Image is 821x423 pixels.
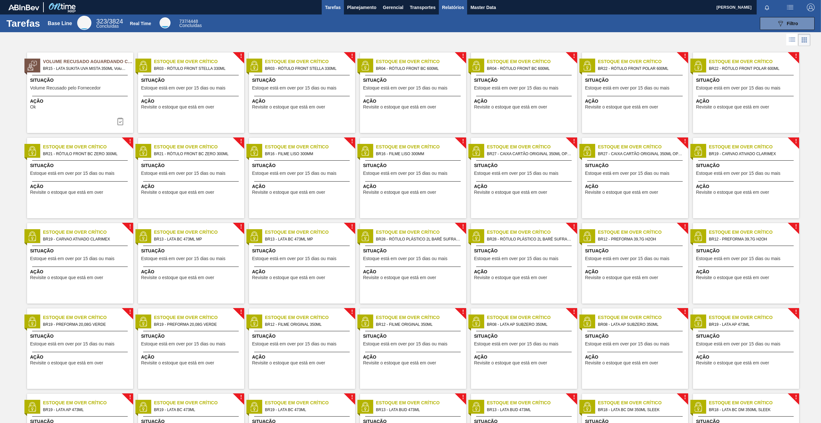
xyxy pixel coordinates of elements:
[442,4,464,11] span: Relatórios
[693,402,703,412] img: status
[795,139,797,144] span: !
[585,354,687,361] span: Ação
[249,231,259,241] img: status
[96,18,123,25] span: / 3824
[141,86,226,90] span: Estoque está em over por 15 dias ou mais
[696,354,798,361] span: Ação
[696,333,798,340] span: Situação
[474,98,576,105] span: Ação
[249,317,259,326] img: status
[696,86,780,90] span: Estoque está em over por 15 dias ou mais
[141,256,226,261] span: Estoque está em over por 15 dias ou mais
[474,171,558,176] span: Estoque está em over por 15 dias ou mais
[376,229,466,236] span: Estoque em Over Crítico
[363,342,447,346] span: Estoque está em over por 15 dias ou mais
[249,402,259,412] img: status
[376,321,461,328] span: BR12 - FILME ORIGINAL 350ML
[807,4,815,11] img: Logout
[116,117,124,125] img: icon-task-complete
[684,310,686,315] span: !
[474,333,576,340] span: Situação
[684,139,686,144] span: !
[30,361,103,365] span: Revisite o estoque que está em over
[141,248,243,254] span: Situação
[598,150,683,157] span: BR27 - CAIXA CARTÃO ORIGINAL 350ML OPEN CORNER
[141,171,226,176] span: Estoque está em over por 15 dias ou mais
[474,354,576,361] span: Ação
[138,317,148,326] img: status
[43,399,133,406] span: Estoque em Over Crítico
[30,171,115,176] span: Estoque está em over por 15 dias ou mais
[360,146,370,156] img: status
[487,144,577,150] span: Estoque em Over Crítico
[265,236,350,243] span: BR13 - LATA BC 473ML MP
[265,150,350,157] span: BR16 - FILME LISO 300MM
[43,321,128,328] span: BR19 - PREFORMA 20,08G VERDE
[252,354,354,361] span: Ação
[474,105,547,109] span: Revisite o estoque que está em over
[474,190,547,195] span: Revisite o estoque que está em over
[585,342,669,346] span: Estoque está em over por 15 dias ou mais
[141,183,243,190] span: Ação
[696,162,798,169] span: Situação
[138,402,148,412] img: status
[30,268,132,275] span: Ação
[383,4,403,11] span: Gerencial
[30,162,132,169] span: Situação
[462,139,464,144] span: !
[27,317,37,326] img: status
[30,354,132,361] span: Ação
[470,4,496,11] span: Master Data
[471,61,481,70] img: status
[573,139,575,144] span: !
[693,317,703,326] img: status
[684,224,686,229] span: !
[471,231,481,241] img: status
[249,61,259,70] img: status
[376,144,466,150] span: Estoque em Over Crítico
[252,105,325,109] span: Revisite o estoque que está em over
[795,224,797,229] span: !
[154,229,244,236] span: Estoque em Over Crítico
[351,395,353,400] span: !
[709,65,794,72] span: BR22 - RÓTULO FRONT POLAR 600ML
[474,183,576,190] span: Ação
[696,98,798,105] span: Ação
[462,224,464,229] span: !
[585,190,658,195] span: Revisite o estoque que está em over
[43,65,128,72] span: BR15 - LATA SUKITA UVA MISTA 350ML Volume - 628797
[179,23,202,28] span: Concluídas
[265,321,350,328] span: BR12 - FILME ORIGINAL 350ML
[585,361,658,365] span: Revisite o estoque que está em over
[573,310,575,315] span: !
[363,183,465,190] span: Ação
[154,236,239,243] span: BR13 - LATA BC 473ML MP
[154,314,244,321] span: Estoque em Over Crítico
[179,19,202,28] div: Real Time
[240,139,242,144] span: !
[8,5,39,10] img: TNhmsLtSVTkK8tSr43FrP2fwEKptu5GPRR3wAAAABJRU5ErkJggg==
[585,77,687,84] span: Situação
[585,275,658,280] span: Revisite o estoque que está em over
[363,361,436,365] span: Revisite o estoque que está em over
[252,86,337,90] span: Estoque está em over por 15 dias ou mais
[252,190,325,195] span: Revisite o estoque que está em over
[474,275,547,280] span: Revisite o estoque que está em over
[30,342,115,346] span: Estoque está em over por 15 dias ou mais
[585,86,669,90] span: Estoque está em over por 15 dias ou mais
[474,342,558,346] span: Estoque está em over por 15 dias ou mais
[709,314,799,321] span: Estoque em Over Crítico
[363,354,465,361] span: Ação
[27,231,37,241] img: status
[43,406,128,413] span: BR19 - LATA AP 473ML
[598,314,688,321] span: Estoque em Over Crítico
[693,231,703,241] img: status
[43,144,133,150] span: Estoque em Over Crítico
[179,19,198,24] span: / 4448
[795,395,797,400] span: !
[598,65,683,72] span: BR22 - RÓTULO FRONT POLAR 600ML
[585,268,687,275] span: Ação
[154,321,239,328] span: BR19 - PREFORMA 20,08G VERDE
[363,162,465,169] span: Situação
[30,183,132,190] span: Ação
